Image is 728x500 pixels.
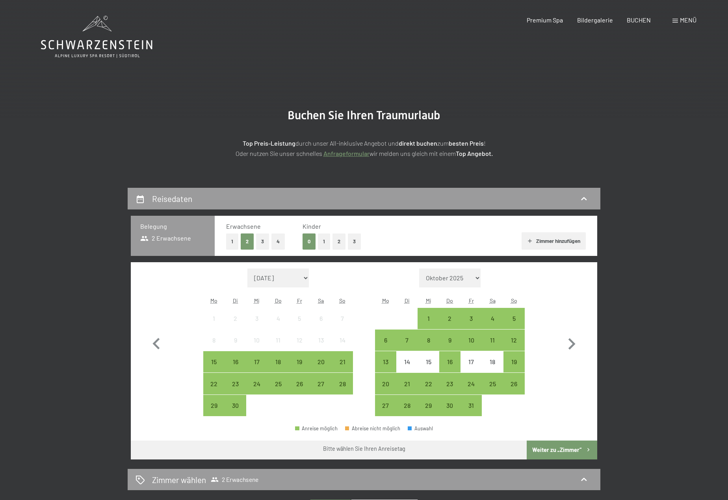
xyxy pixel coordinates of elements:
div: Tue Sep 02 2025 [225,308,246,329]
div: Anreise möglich [246,373,267,394]
div: Mon Sep 29 2025 [203,395,225,416]
div: 4 [268,315,288,335]
div: Anreise möglich [439,373,461,394]
div: Anreise nicht möglich [482,351,503,372]
div: 29 [204,402,224,422]
div: Anreise nicht möglich [461,351,482,372]
div: Anreise möglich [418,330,439,351]
div: Anreise möglich [289,373,310,394]
div: Sat Sep 27 2025 [310,373,332,394]
div: Anreise möglich [439,330,461,351]
abbr: Dienstag [405,297,410,304]
div: 18 [483,359,502,378]
button: 2 [241,233,254,250]
div: Sat Sep 20 2025 [310,351,332,372]
div: 6 [311,315,331,335]
div: Sun Oct 05 2025 [503,308,525,329]
div: 22 [204,381,224,400]
abbr: Montag [382,297,389,304]
div: 7 [332,315,352,335]
div: Sat Oct 25 2025 [482,373,503,394]
div: Anreise möglich [439,308,461,329]
div: Mon Sep 15 2025 [203,351,225,372]
div: Anreise möglich [418,373,439,394]
div: Anreise möglich [267,373,289,394]
span: Menü [680,16,696,24]
div: 29 [418,402,438,422]
div: Anreise möglich [310,351,332,372]
div: Tue Oct 28 2025 [396,395,418,416]
div: Abreise nicht möglich [345,426,400,431]
div: 23 [225,381,245,400]
div: Tue Oct 14 2025 [396,351,418,372]
div: Anreise möglich [332,351,353,372]
div: Anreise möglich [503,308,525,329]
div: Thu Sep 25 2025 [267,373,289,394]
abbr: Samstag [318,297,324,304]
div: 31 [461,402,481,422]
a: Premium Spa [527,16,563,24]
span: Kinder [303,222,321,230]
strong: Top Preis-Leistung [243,139,295,147]
div: 7 [397,337,417,357]
div: 19 [504,359,524,378]
p: durch unser All-inklusive Angebot und zum ! Oder nutzen Sie unser schnelles wir melden uns gleich... [167,138,561,158]
div: Anreise nicht möglich [310,330,332,351]
div: Anreise möglich [482,330,503,351]
div: Sat Oct 11 2025 [482,330,503,351]
div: Anreise möglich [375,330,396,351]
div: 20 [311,359,331,378]
div: Anreise nicht möglich [225,308,246,329]
div: Thu Sep 18 2025 [267,351,289,372]
div: Wed Oct 29 2025 [418,395,439,416]
div: Anreise nicht möglich [203,330,225,351]
div: Fri Oct 31 2025 [461,395,482,416]
div: 22 [418,381,438,400]
div: 20 [376,381,396,400]
div: Mon Oct 13 2025 [375,351,396,372]
div: Sat Sep 06 2025 [310,308,332,329]
span: Buchen Sie Ihren Traumurlaub [288,108,440,122]
button: Weiter zu „Zimmer“ [527,441,597,459]
div: Anreise möglich [375,373,396,394]
div: Mon Oct 27 2025 [375,395,396,416]
div: 15 [418,359,438,378]
div: Mon Oct 20 2025 [375,373,396,394]
div: Mon Sep 22 2025 [203,373,225,394]
div: 12 [290,337,309,357]
div: Anreise möglich [439,395,461,416]
div: 18 [268,359,288,378]
div: 17 [247,359,267,378]
div: Fri Sep 26 2025 [289,373,310,394]
div: Anreise möglich [225,351,246,372]
div: Anreise nicht möglich [289,330,310,351]
div: 9 [440,337,460,357]
h2: Reisedaten [152,194,192,204]
a: Bildergalerie [577,16,613,24]
div: 30 [440,402,460,422]
div: Sun Sep 07 2025 [332,308,353,329]
div: Tue Sep 23 2025 [225,373,246,394]
div: 27 [376,402,396,422]
div: 5 [290,315,309,335]
div: Mon Sep 01 2025 [203,308,225,329]
abbr: Donnerstag [275,297,282,304]
div: Fri Oct 10 2025 [461,330,482,351]
div: Anreise möglich [439,351,461,372]
div: Wed Oct 08 2025 [418,330,439,351]
div: 3 [247,315,267,335]
div: Anreise möglich [246,351,267,372]
abbr: Samstag [490,297,496,304]
span: BUCHEN [627,16,651,24]
button: 1 [226,233,238,250]
div: 30 [225,402,245,422]
div: Wed Oct 01 2025 [418,308,439,329]
div: 4 [483,315,502,335]
div: Thu Oct 30 2025 [439,395,461,416]
h3: Belegung [140,222,205,231]
div: 24 [461,381,481,400]
div: Anreise möglich [461,373,482,394]
button: 3 [256,233,269,250]
div: Tue Oct 07 2025 [396,330,418,351]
